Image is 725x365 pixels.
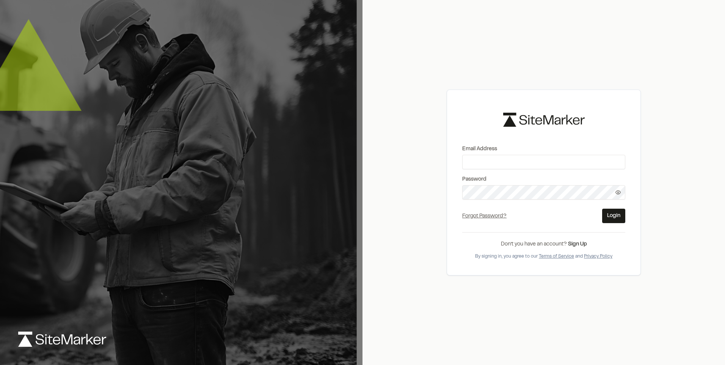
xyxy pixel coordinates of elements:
label: Email Address [462,145,625,153]
div: Don’t you have an account? [462,240,625,249]
button: Terms of Service [539,253,574,260]
img: logo-white-rebrand.svg [18,332,106,347]
button: Login [602,209,625,223]
a: Sign Up [568,242,587,247]
button: Privacy Policy [584,253,612,260]
label: Password [462,175,625,184]
a: Forgot Password? [462,214,507,219]
img: logo-black-rebrand.svg [503,113,585,127]
div: By signing in, you agree to our and [462,253,625,260]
